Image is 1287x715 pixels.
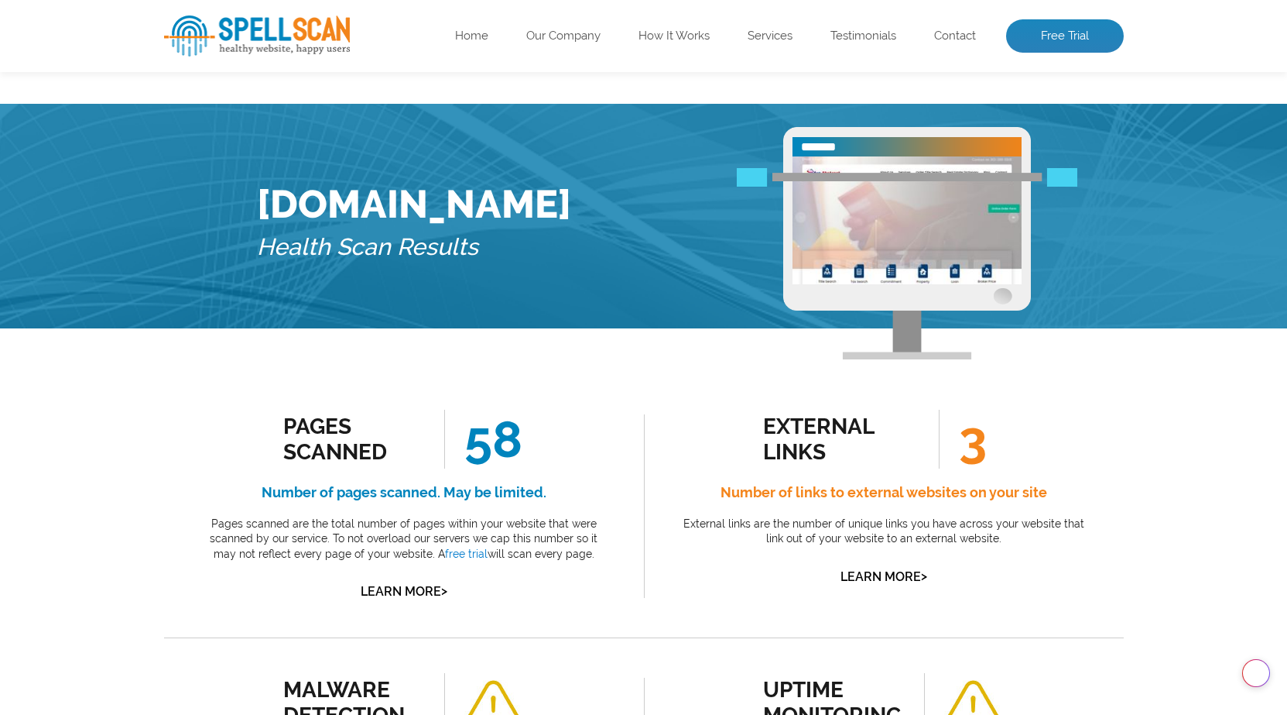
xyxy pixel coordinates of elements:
[763,414,903,465] div: external links
[361,584,447,599] a: Learn More>
[257,181,571,227] h1: [DOMAIN_NAME]
[257,227,571,268] h5: Health Scan Results
[939,410,987,469] span: 3
[921,565,927,587] span: >
[441,580,447,602] span: >
[737,170,1077,188] img: Free Webiste Analysis
[199,480,609,505] h4: Number of pages scanned. May be limited.
[679,480,1089,505] h4: Number of links to external websites on your site
[444,410,522,469] span: 58
[783,127,1031,359] img: Free Webiste Analysis
[679,517,1089,547] p: External links are the number of unique links you have across your website that link out of your ...
[445,548,488,560] a: free trial
[199,517,609,562] p: Pages scanned are the total number of pages within your website that were scanned by our service....
[283,414,423,465] div: Pages Scanned
[792,156,1022,284] img: Free Website Analysis
[840,569,927,584] a: Learn More>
